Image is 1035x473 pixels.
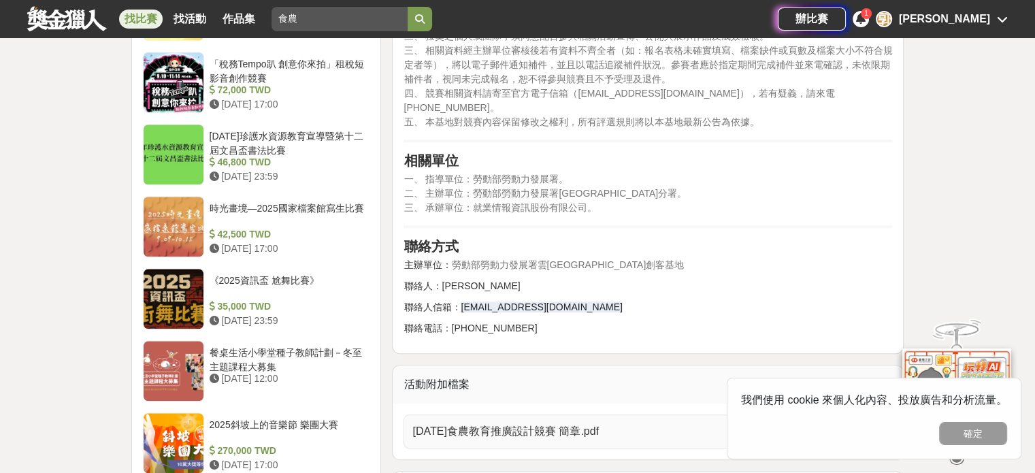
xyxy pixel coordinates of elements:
[210,299,365,314] div: 35,000 TWD
[210,444,365,458] div: 270,000 TWD
[210,97,365,112] div: [DATE] 17:00
[210,129,365,155] div: [DATE]珍護水資源教育宣導暨第十二屆文昌盃書法比賽
[404,300,892,314] p: 聯絡人信箱：
[210,458,365,472] div: [DATE] 17:00
[210,169,365,184] div: [DATE] 23:59
[404,414,892,448] a: [DATE]食農教育推廣設計競賽 簡章.pdf
[210,346,365,372] div: 餐桌生活小學堂種子教師計劃－冬至主題課程大募集
[404,174,568,184] span: 一、 指導單位：勞動部勞動力發展署。
[451,259,684,270] span: 勞動部勞動力發展署雲[GEOGRAPHIC_DATA]創客基地
[272,7,408,31] input: 2025 反詐視界—全國影片競賽
[778,7,846,31] a: 辦比賽
[876,11,892,27] div: 郭
[741,394,1007,406] span: 我們使用 cookie 來個人化內容、投放廣告和分析流量。
[404,45,892,84] span: 三、 相關資料經主辦單位審核後若有資料不齊全者（如：報名表格未確實填寫、檔案缺件或頁數及檔案大小不符合規定者等），將以電子郵件通知補件，並且以電話追蹤補件狀況。參賽者應於指定期間完成補件並來電確...
[210,242,365,256] div: [DATE] 17:00
[143,124,370,185] a: [DATE]珍護水資源教育宣導暨第十二屆文昌盃書法比賽 46,800 TWD [DATE] 23:59
[143,196,370,257] a: 時光畫境—2025國家檔案館寫生比賽 42,500 TWD [DATE] 17:00
[864,10,868,17] span: 1
[404,116,759,127] span: 五、 本基地對競賽內容保留修改之權利，所有評選規則將以本基地最新公告為依據。
[210,314,365,328] div: [DATE] 23:59
[143,340,370,402] a: 餐桌生活小學堂種子教師計劃－冬至主題課程大募集 [DATE] 12:00
[143,268,370,329] a: 《2025資訊盃 尬舞比賽》 35,000 TWD [DATE] 23:59
[210,83,365,97] div: 72,000 TWD
[168,10,212,29] a: 找活動
[404,202,597,213] span: 三、 承辦單位：就業情報資訊股份有限公司。
[210,372,365,386] div: [DATE] 12:00
[393,365,903,404] div: 活動附加檔案
[210,201,365,227] div: 時光畫境—2025國家檔案館寫生比賽
[404,239,458,254] strong: 聯絡方式
[210,274,365,299] div: 《2025資訊盃 尬舞比賽》
[899,11,990,27] div: [PERSON_NAME]
[404,258,892,272] p: 主辦單位：
[119,10,163,29] a: 找比賽
[404,188,687,199] span: 二、 主辦單位：勞動部勞動力發展署[GEOGRAPHIC_DATA]分署。
[939,422,1007,445] button: 確定
[404,153,458,168] strong: 相關單位
[404,279,892,293] p: 聯絡人：[PERSON_NAME]
[217,10,261,29] a: 作品集
[412,423,867,440] span: [DATE]食農教育推廣設計競賽 簡章.pdf
[210,155,365,169] div: 46,800 TWD
[143,52,370,113] a: 「稅務Tempo趴 創意你來拍」租稅短影音創作競賽 72,000 TWD [DATE] 17:00
[902,348,1011,439] img: d2146d9a-e6f6-4337-9592-8cefde37ba6b.png
[404,88,834,113] span: 四、 競賽相關資料請寄至官方電子信箱（[EMAIL_ADDRESS][DOMAIN_NAME]），若有疑義，請來電[PHONE_NUMBER]。
[404,321,892,336] p: 聯絡電話：[PHONE_NUMBER]
[461,301,622,312] span: [EMAIL_ADDRESS][DOMAIN_NAME]
[210,57,365,83] div: 「稅務Tempo趴 創意你來拍」租稅短影音創作競賽
[210,418,365,444] div: 2025斜坡上的音樂節 樂團大賽
[210,227,365,242] div: 42,500 TWD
